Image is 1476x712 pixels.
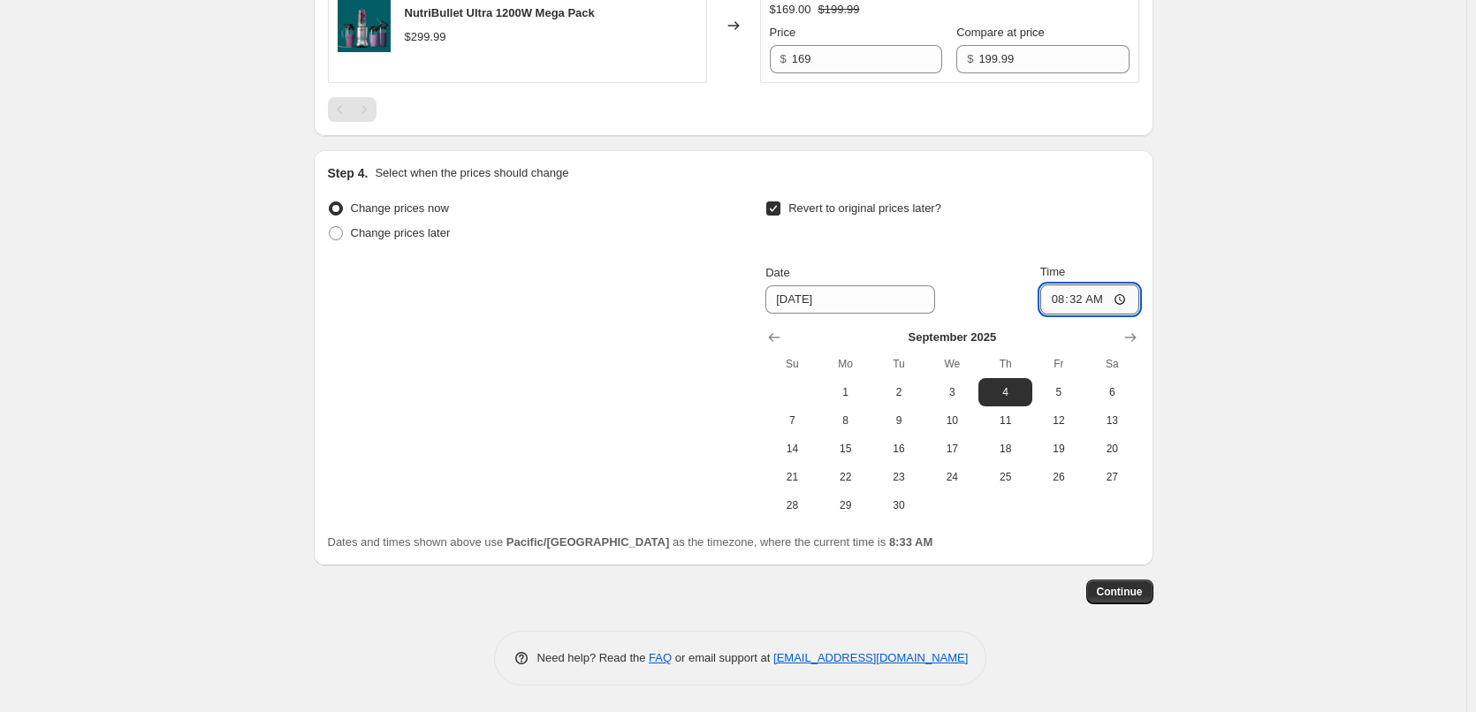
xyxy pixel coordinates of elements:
[1085,350,1138,378] th: Saturday
[1032,463,1085,491] button: Friday September 26 2025
[1039,385,1078,399] span: 5
[1092,413,1131,428] span: 13
[925,463,978,491] button: Wednesday September 24 2025
[879,385,918,399] span: 2
[773,651,968,664] a: [EMAIL_ADDRESS][DOMAIN_NAME]
[826,442,865,456] span: 15
[932,357,971,371] span: We
[1118,325,1143,350] button: Show next month, October 2025
[1032,435,1085,463] button: Friday September 19 2025
[826,470,865,484] span: 22
[1039,357,1078,371] span: Fr
[985,385,1024,399] span: 4
[772,470,811,484] span: 21
[925,435,978,463] button: Wednesday September 17 2025
[328,164,369,182] h2: Step 4.
[375,164,568,182] p: Select when the prices should change
[1085,463,1138,491] button: Saturday September 27 2025
[780,52,787,65] span: $
[1097,585,1143,599] span: Continue
[506,535,669,549] b: Pacific/[GEOGRAPHIC_DATA]
[819,435,872,463] button: Monday September 15 2025
[1039,442,1078,456] span: 19
[978,378,1031,406] button: Thursday September 4 2025
[826,413,865,428] span: 8
[932,470,971,484] span: 24
[1086,579,1153,604] button: Continue
[819,378,872,406] button: Monday September 1 2025
[925,378,978,406] button: Wednesday September 3 2025
[932,413,971,428] span: 10
[985,357,1024,371] span: Th
[328,535,933,549] span: Dates and times shown above use as the timezone, where the current time is
[826,498,865,512] span: 29
[351,226,451,239] span: Change prices later
[967,52,973,65] span: $
[765,285,935,314] input: 8/29/2025
[765,463,818,491] button: Sunday September 21 2025
[872,350,925,378] th: Tuesday
[956,26,1045,39] span: Compare at price
[1032,378,1085,406] button: Friday September 5 2025
[772,357,811,371] span: Su
[328,97,377,122] nav: Pagination
[819,406,872,435] button: Monday September 8 2025
[889,535,932,549] b: 8:33 AM
[879,357,918,371] span: Tu
[788,201,941,215] span: Revert to original prices later?
[1032,406,1085,435] button: Friday September 12 2025
[978,435,1031,463] button: Thursday September 18 2025
[1085,435,1138,463] button: Saturday September 20 2025
[818,1,860,19] strike: $199.99
[1032,350,1085,378] th: Friday
[819,491,872,519] button: Monday September 29 2025
[405,6,595,19] span: NutriBullet Ultra 1200W Mega Pack
[985,470,1024,484] span: 25
[765,406,818,435] button: Sunday September 7 2025
[985,442,1024,456] span: 18
[872,435,925,463] button: Tuesday September 16 2025
[1092,442,1131,456] span: 20
[1039,413,1078,428] span: 12
[819,463,872,491] button: Monday September 22 2025
[672,651,773,664] span: or email support at
[770,1,811,19] div: $169.00
[879,442,918,456] span: 16
[770,26,796,39] span: Price
[649,651,672,664] a: FAQ
[978,463,1031,491] button: Thursday September 25 2025
[765,350,818,378] th: Sunday
[932,385,971,399] span: 3
[1040,265,1065,278] span: Time
[537,651,650,664] span: Need help? Read the
[826,357,865,371] span: Mo
[985,413,1024,428] span: 11
[1039,470,1078,484] span: 26
[762,325,787,350] button: Show previous month, August 2025
[872,378,925,406] button: Tuesday September 2 2025
[765,491,818,519] button: Sunday September 28 2025
[978,406,1031,435] button: Thursday September 11 2025
[872,463,925,491] button: Tuesday September 23 2025
[1085,406,1138,435] button: Saturday September 13 2025
[978,350,1031,378] th: Thursday
[351,201,449,215] span: Change prices now
[1085,378,1138,406] button: Saturday September 6 2025
[879,470,918,484] span: 23
[772,413,811,428] span: 7
[932,442,971,456] span: 17
[819,350,872,378] th: Monday
[1092,357,1131,371] span: Sa
[879,413,918,428] span: 9
[1092,385,1131,399] span: 6
[772,498,811,512] span: 28
[925,350,978,378] th: Wednesday
[872,406,925,435] button: Tuesday September 9 2025
[879,498,918,512] span: 30
[1092,470,1131,484] span: 27
[872,491,925,519] button: Tuesday September 30 2025
[765,266,789,279] span: Date
[1040,284,1139,314] input: 12:00
[925,406,978,435] button: Wednesday September 10 2025
[765,435,818,463] button: Sunday September 14 2025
